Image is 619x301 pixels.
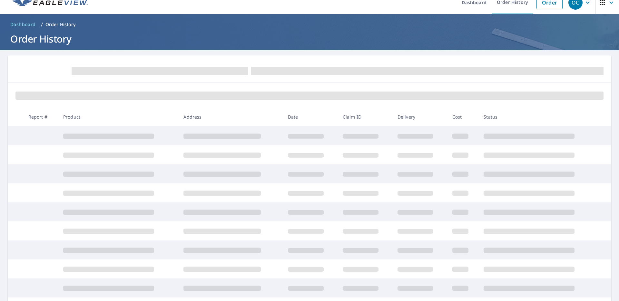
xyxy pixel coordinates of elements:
a: Dashboard [8,19,38,30]
th: Date [283,107,338,126]
th: Claim ID [338,107,392,126]
h1: Order History [8,32,611,45]
th: Report # [23,107,58,126]
nav: breadcrumb [8,19,611,30]
th: Address [178,107,282,126]
p: Order History [45,21,76,28]
th: Status [478,107,599,126]
span: Dashboard [10,21,36,28]
li: / [41,21,43,28]
th: Product [58,107,178,126]
th: Cost [447,107,479,126]
th: Delivery [392,107,447,126]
